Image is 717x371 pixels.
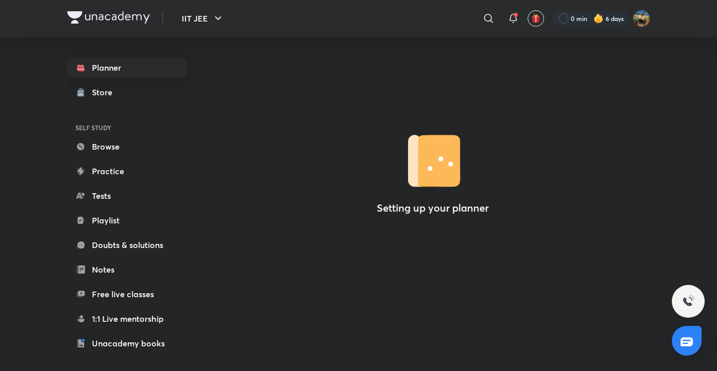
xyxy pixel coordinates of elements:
[593,13,604,24] img: streak
[67,11,150,24] img: Company Logo
[67,186,186,206] a: Tests
[67,161,186,181] a: Practice
[67,333,186,354] a: Unacademy books
[682,295,694,307] img: ttu
[67,136,186,157] a: Browse
[67,308,186,329] a: 1:1 Live mentorship
[67,82,186,102] a: Store
[67,210,186,231] a: Playlist
[67,235,186,255] a: Doubts & solutions
[531,14,540,23] img: avatar
[67,11,150,26] a: Company Logo
[528,10,544,27] button: avatar
[67,57,186,78] a: Planner
[67,119,186,136] h6: SELF STUDY
[176,8,230,29] button: IIT JEE
[67,259,186,280] a: Notes
[67,284,186,304] a: Free live classes
[377,202,489,214] h4: Setting up your planner
[633,10,650,27] img: Shivam Munot
[92,86,119,98] div: Store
